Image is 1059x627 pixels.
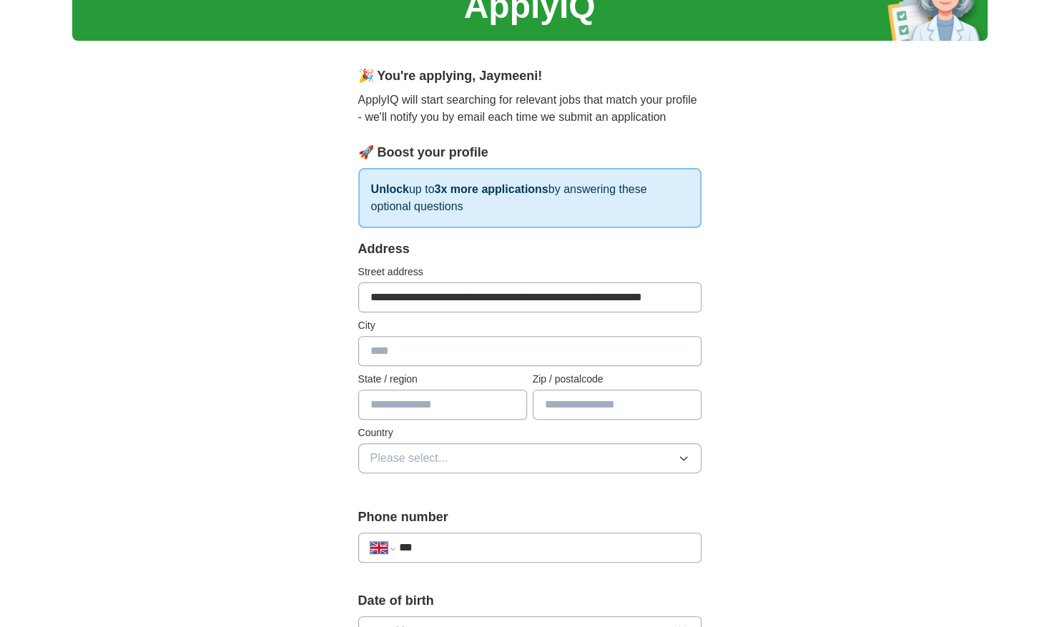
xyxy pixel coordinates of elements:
label: State / region [358,372,527,387]
label: Country [358,425,701,440]
div: Address [358,240,701,259]
button: Please select... [358,443,701,473]
p: ApplyIQ will start searching for relevant jobs that match your profile - we'll notify you by emai... [358,92,701,126]
label: Zip / postalcode [533,372,701,387]
label: Street address [358,265,701,280]
strong: 3x more applications [434,183,548,195]
label: Phone number [358,508,701,527]
div: 🚀 Boost your profile [358,143,701,162]
strong: Unlock [371,183,409,195]
label: Date of birth [358,591,701,611]
p: up to by answering these optional questions [358,168,701,228]
span: Please select... [370,450,448,467]
label: City [358,318,701,333]
div: 🎉 You're applying , Jaymeeni ! [358,66,701,86]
